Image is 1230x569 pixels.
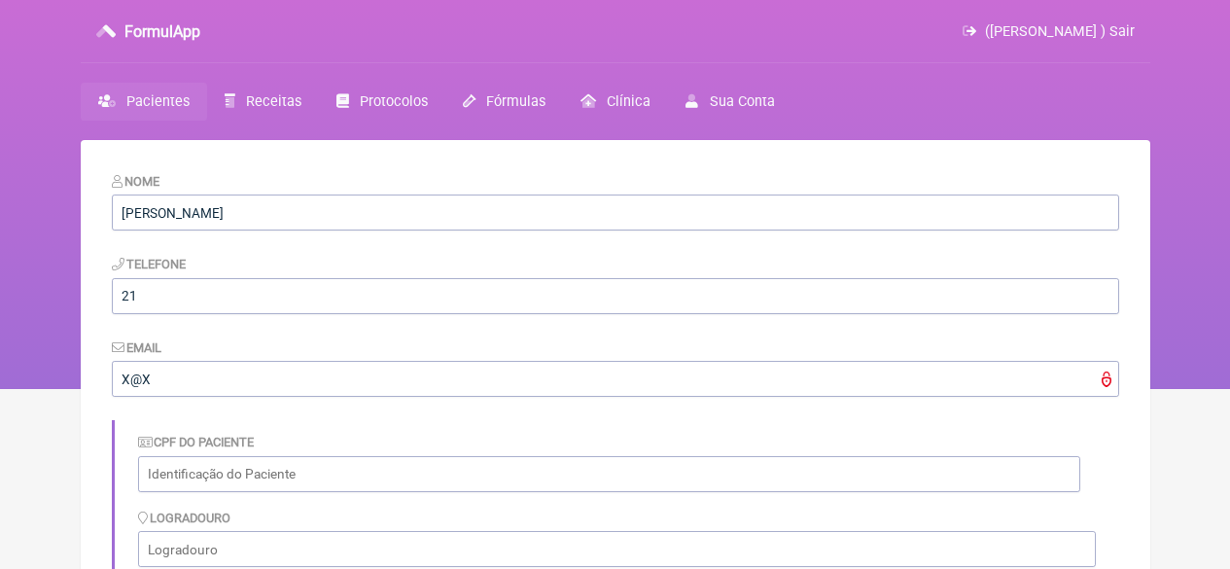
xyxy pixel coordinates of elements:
[319,83,445,121] a: Protocolos
[563,83,668,121] a: Clínica
[710,93,775,110] span: Sua Conta
[607,93,650,110] span: Clínica
[112,195,1119,231] input: Nome do Paciente
[138,456,1080,492] input: Identificação do Paciente
[112,361,1119,397] input: paciente@email.com
[112,340,162,355] label: Email
[126,93,190,110] span: Pacientes
[985,23,1135,40] span: ([PERSON_NAME] ) Sair
[81,83,207,121] a: Pacientes
[138,531,1096,567] input: Logradouro
[138,511,231,525] label: Logradouro
[112,174,160,189] label: Nome
[246,93,301,110] span: Receitas
[360,93,428,110] span: Protocolos
[486,93,545,110] span: Fórmulas
[445,83,563,121] a: Fórmulas
[112,257,187,271] label: Telefone
[138,435,255,449] label: CPF do Paciente
[124,22,200,41] h3: FormulApp
[207,83,319,121] a: Receitas
[668,83,791,121] a: Sua Conta
[963,23,1134,40] a: ([PERSON_NAME] ) Sair
[112,278,1119,314] input: 21 9124 2137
